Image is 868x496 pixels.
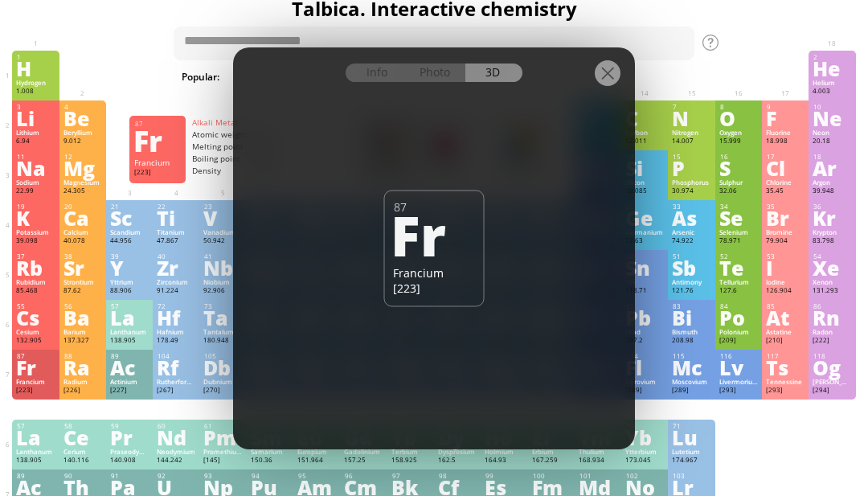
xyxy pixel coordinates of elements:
div: Ge [625,209,664,227]
div: S [719,159,758,177]
div: 4.003 [813,87,851,96]
div: 22 [158,203,195,211]
div: Polonium [719,328,758,336]
div: Krypton [813,228,851,236]
div: 51 [673,252,710,260]
div: 14 [626,153,664,161]
div: 10 [813,103,851,111]
div: 100 [533,472,571,480]
div: Radium [63,378,102,386]
div: 59 [111,422,149,430]
div: 20.18 [813,137,851,146]
div: 158.925 [391,456,430,465]
div: Rf [157,359,195,376]
div: 118 [813,352,851,360]
div: Rubidium [16,278,55,286]
div: 116 [720,352,758,360]
div: La [110,309,149,326]
div: 40.078 [63,236,102,246]
div: Niobium [203,278,242,286]
div: 6 [626,103,664,111]
div: Ra [63,359,102,376]
div: [223] [393,280,476,295]
div: 99 [485,472,523,480]
div: 178.49 [157,336,195,346]
div: [222] [813,336,851,346]
div: [209] [719,336,758,346]
div: F [766,109,805,127]
div: Thulium [579,448,617,456]
div: Neon [813,129,851,137]
div: Se [719,209,758,227]
div: 140.116 [63,456,102,465]
div: 15 [673,153,710,161]
div: Ts [766,359,805,376]
div: Info [346,64,407,82]
div: Gadolinium [344,448,383,456]
div: Nb [203,259,242,277]
div: 101 [579,472,617,480]
div: 3 [17,103,55,111]
div: 24.305 [63,187,102,196]
div: Lanthanum [110,328,149,336]
div: Germanium [625,228,664,236]
div: 38 [64,252,102,260]
div: 21 [111,203,149,211]
div: Bi [672,309,710,326]
div: 7 [673,103,710,111]
div: 23 [204,203,242,211]
div: 91.224 [157,286,195,296]
div: 180.948 [203,336,242,346]
div: Hf [157,309,195,326]
div: [294] [813,386,851,396]
div: Sb [672,259,710,277]
div: 9.012 [63,137,102,146]
div: 88 [64,352,102,360]
div: 90 [64,472,102,480]
div: [227] [110,386,149,396]
div: 94 [252,472,289,480]
div: Antimony [672,278,710,286]
div: Rb [16,259,55,277]
div: Terbium [391,448,430,456]
div: As [672,209,710,227]
div: Cerium [63,448,102,456]
div: 104 [158,352,195,360]
div: 97 [392,472,430,480]
div: At [766,309,805,326]
div: Chlorine [766,178,805,187]
div: Dysprosium [438,448,477,456]
div: 83 [673,302,710,310]
div: 126.904 [766,286,805,296]
div: [PERSON_NAME] [813,378,851,386]
div: Argon [813,178,851,187]
div: Bismuth [672,328,710,336]
div: 151.964 [297,456,336,465]
div: 78.971 [719,236,758,246]
span: Methane [587,68,643,84]
div: 56 [64,302,102,310]
div: 208.98 [672,336,710,346]
div: 132.905 [16,336,55,346]
div: 47.867 [157,236,195,246]
div: [293] [719,386,758,396]
div: Selenium [719,228,758,236]
div: 173.045 [625,456,664,465]
div: 93 [204,472,242,480]
div: 121.76 [672,286,710,296]
div: Lutetium [672,448,710,456]
div: 92 [158,472,195,480]
div: 167.259 [532,456,571,465]
div: 105 [204,352,242,360]
div: Silicon [625,178,664,187]
div: Erbium [532,448,571,456]
div: Boiling point [192,154,256,164]
div: Vanadium [203,228,242,236]
div: 57 [111,302,149,310]
div: Promethium [203,448,242,456]
div: 72.63 [625,236,664,246]
div: Na [16,159,55,177]
div: Photo [407,64,465,82]
div: Cesium [16,328,55,336]
div: Mg [63,159,102,177]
